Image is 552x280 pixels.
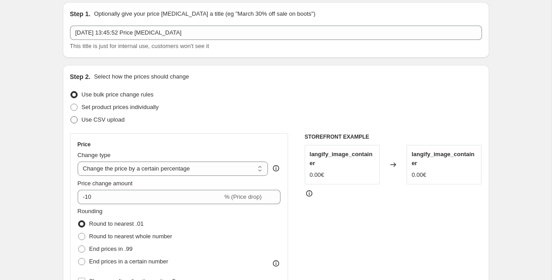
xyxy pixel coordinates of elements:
span: 0.00€ [310,171,324,178]
span: Round to nearest whole number [89,233,172,240]
span: Use CSV upload [82,116,125,123]
span: Change type [78,152,111,158]
span: Use bulk price change rules [82,91,153,98]
span: End prices in a certain number [89,258,168,265]
span: 0.00€ [412,171,426,178]
span: % (Price drop) [224,193,262,200]
p: Select how the prices should change [94,72,189,81]
h6: STOREFRONT EXAMPLE [305,133,482,140]
span: End prices in .99 [89,245,133,252]
input: -15 [78,190,223,204]
h3: Price [78,141,91,148]
input: 30% off holiday sale [70,26,482,40]
span: Price change amount [78,180,133,187]
span: This title is just for internal use, customers won't see it [70,43,209,49]
h2: Step 1. [70,9,91,18]
span: langify_image_container [412,151,474,166]
div: help [272,164,280,173]
span: Rounding [78,208,103,214]
h2: Step 2. [70,72,91,81]
span: Set product prices individually [82,104,159,110]
p: Optionally give your price [MEDICAL_DATA] a title (eg "March 30% off sale on boots") [94,9,315,18]
span: Round to nearest .01 [89,220,144,227]
span: langify_image_container [310,151,372,166]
